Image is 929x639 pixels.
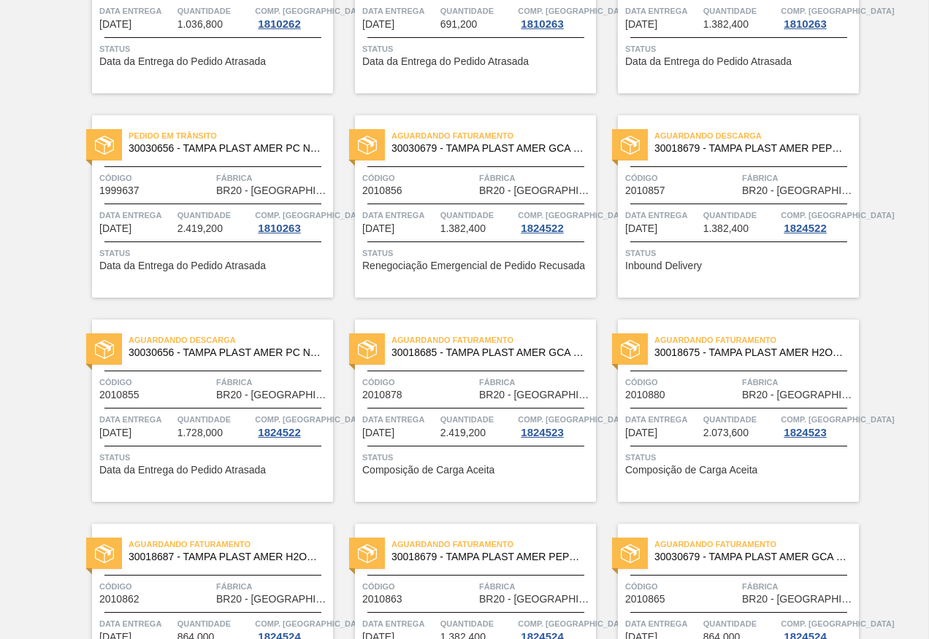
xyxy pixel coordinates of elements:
[625,390,665,400] span: 2010880
[703,223,749,234] span: 1.382,400
[362,450,592,465] span: Status
[518,18,566,30] div: 1810263
[742,171,855,185] span: Fábrica
[625,56,792,67] span: Data da Entrega do Pedido Atrasada
[625,375,738,390] span: Código
[99,4,174,18] span: Data entrega
[518,412,631,427] span: Comp. Carga
[625,427,657,438] span: 16/09/2025
[440,4,515,18] span: Quantidade
[216,375,329,390] span: Fábrica
[479,171,592,185] span: Fábrica
[440,412,515,427] span: Quantidade
[654,551,847,562] span: 30030679 - TAMPA PLAST AMER GCA ZERO NIV24
[177,223,223,234] span: 2.419,200
[391,551,584,562] span: 30018679 - TAMPA PLAST AMER PEPSI ZERO S/LINER
[177,616,252,631] span: Quantidade
[255,4,329,30] a: Comp. [GEOGRAPHIC_DATA]1810262
[654,128,859,143] span: Aguardando Descarga
[333,319,596,502] a: statusAguardando Faturamento30018685 - TAMPA PLAST AMER GCA S/LINERCódigo2010878FábricaBR20 - [GE...
[99,390,139,400] span: 2010855
[518,427,566,438] div: 1824523
[440,427,486,438] span: 2.419,200
[781,208,855,234] a: Comp. [GEOGRAPHIC_DATA]1824522
[358,340,377,359] img: status
[742,594,855,605] span: BR20 - Sapucaia
[255,412,329,438] a: Comp. [GEOGRAPHIC_DATA]1824522
[362,579,475,594] span: Código
[391,347,584,358] span: 30018685 - TAMPA PLAST AMER GCA S/LINER
[95,544,114,563] img: status
[362,19,394,30] span: 28/08/2025
[391,333,596,347] span: Aguardando Faturamento
[596,115,859,298] a: statusAguardando Descarga30018679 - TAMPA PLAST AMER PEPSI ZERO S/LINERCódigo2010857FábricaBR20 -...
[99,223,131,234] span: 28/08/2025
[703,412,778,427] span: Quantidade
[518,4,631,18] span: Comp. Carga
[362,427,394,438] span: 16/09/2025
[177,4,252,18] span: Quantidade
[703,208,778,222] span: Quantidade
[255,616,368,631] span: Comp. Carga
[781,412,894,427] span: Comp. Carga
[625,19,657,30] span: 28/08/2025
[625,185,665,196] span: 2010857
[654,347,847,358] span: 30018675 - TAMPA PLAST AMER H2OH LIMONETO S/LINER
[362,616,437,631] span: Data entrega
[99,427,131,438] span: 08/09/2025
[177,208,252,222] span: Quantidade
[625,223,657,234] span: 05/09/2025
[129,333,333,347] span: Aguardando Descarga
[625,412,700,427] span: Data entrega
[518,222,566,234] div: 1824522
[362,223,394,234] span: 03/09/2025
[742,390,855,400] span: BR20 - Sapucaia
[625,171,738,185] span: Código
[255,18,303,30] div: 1810262
[362,171,475,185] span: Código
[99,56,266,67] span: Data da Entrega do Pedido Atrasada
[333,115,596,298] a: statusAguardando Faturamento30030679 - TAMPA PLAST AMER GCA ZERO NIV24Código2010856FábricaBR20 - ...
[703,427,749,438] span: 2.073,600
[781,4,894,18] span: Comp. Carga
[625,579,738,594] span: Código
[255,208,329,234] a: Comp. [GEOGRAPHIC_DATA]1810263
[216,185,329,196] span: BR20 - Sapucaia
[99,171,213,185] span: Código
[703,616,778,631] span: Quantidade
[99,42,329,56] span: Status
[216,594,329,605] span: BR20 - Sapucaia
[129,143,321,154] span: 30030656 - TAMPA PLAST AMER PC NIV24
[99,579,213,594] span: Código
[518,208,592,234] a: Comp. [GEOGRAPHIC_DATA]1824522
[362,594,402,605] span: 2010863
[781,222,829,234] div: 1824522
[362,375,475,390] span: Código
[781,18,829,30] div: 1810263
[95,136,114,155] img: status
[70,319,333,502] a: statusAguardando Descarga30030656 - TAMPA PLAST AMER PC NIV24Código2010855FábricaBR20 - [GEOGRAPH...
[362,42,592,56] span: Status
[255,427,303,438] div: 1824522
[177,427,223,438] span: 1.728,000
[781,208,894,222] span: Comp. Carga
[625,465,757,476] span: Composição de Carga Aceita
[518,208,631,222] span: Comp. Carga
[129,128,333,143] span: Pedido em Trânsito
[479,594,592,605] span: BR20 - Sapucaia
[177,19,223,30] span: 1.036,800
[479,579,592,594] span: Fábrica
[703,4,778,18] span: Quantidade
[362,185,402,196] span: 2010856
[70,115,333,298] a: statusPedido em Trânsito30030656 - TAMPA PLAST AMER PC NIV24Código1999637FábricaBR20 - [GEOGRAPHI...
[391,537,596,551] span: Aguardando Faturamento
[654,143,847,154] span: 30018679 - TAMPA PLAST AMER PEPSI ZERO S/LINER
[621,544,640,563] img: status
[654,537,859,551] span: Aguardando Faturamento
[95,340,114,359] img: status
[358,544,377,563] img: status
[99,208,174,222] span: Data entrega
[99,412,174,427] span: Data entrega
[742,579,855,594] span: Fábrica
[518,4,592,30] a: Comp. [GEOGRAPHIC_DATA]1810263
